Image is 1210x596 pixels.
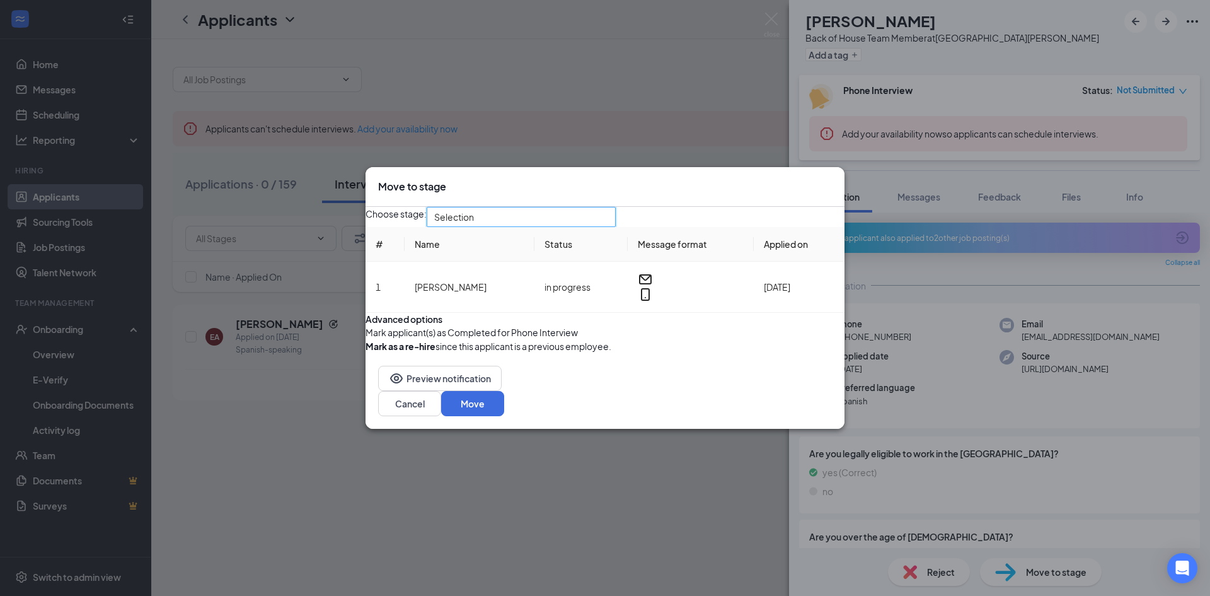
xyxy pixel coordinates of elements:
td: in progress [534,262,628,313]
b: Mark as a re-hire [366,341,435,352]
button: EyePreview notification [378,366,502,391]
th: # [366,227,405,262]
td: [DATE] [754,262,844,313]
span: Selection [434,207,474,226]
svg: Eye [389,371,404,386]
span: Choose stage: [366,207,427,227]
svg: Email [638,272,653,287]
th: Message format [628,227,754,262]
svg: MobileSms [638,287,653,302]
th: Applied on [754,227,844,262]
td: [PERSON_NAME] [405,262,534,313]
span: Mark applicant(s) as Completed for Phone Interview [366,325,578,339]
span: 1 [376,281,381,293]
button: Move [441,391,504,416]
h3: Move to stage [378,180,446,194]
button: Cancel [378,391,441,416]
div: since this applicant is a previous employee. [366,339,611,353]
th: Name [405,227,534,262]
div: Open Intercom Messenger [1167,553,1197,583]
th: Status [534,227,628,262]
div: Advanced options [366,313,844,325]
